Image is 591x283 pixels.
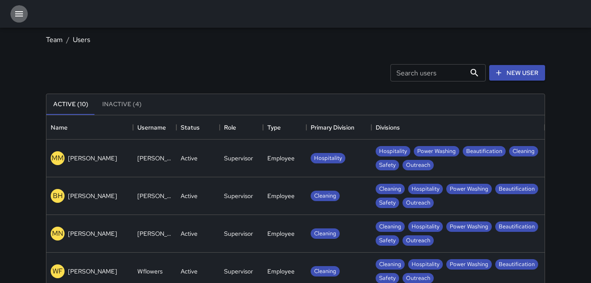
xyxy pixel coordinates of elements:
span: Safety [376,161,399,169]
div: Role [224,115,236,140]
button: Inactive (4) [95,94,149,115]
span: Outreach [403,237,434,245]
div: Active [181,267,198,276]
div: Employee [267,267,295,276]
span: Hospitality [376,147,410,156]
div: Status [176,115,220,140]
span: Beautification [495,185,538,193]
div: Divisions [371,115,545,140]
div: Divisions [376,115,400,140]
p: [PERSON_NAME] [68,229,117,238]
button: Active (10) [46,94,95,115]
div: Supervisor [224,267,253,276]
div: Name [51,115,68,140]
div: Wflowers [137,267,162,276]
div: Active [181,154,198,163]
span: Safety [376,199,399,207]
div: Michael [137,229,172,238]
span: Cleaning [311,192,340,200]
div: Username [137,115,166,140]
p: MM [52,153,64,163]
span: Outreach [403,161,434,169]
span: Cleaning [509,147,538,156]
span: Cleaning [376,260,405,269]
div: Primary Division [306,115,371,140]
span: Beautification [495,223,538,231]
div: Supervisor [224,229,253,238]
span: Cleaning [311,230,340,238]
div: Active [181,229,198,238]
div: Status [181,115,200,140]
div: Employee [267,229,295,238]
span: Beautification [463,147,506,156]
div: Supervisor [224,154,253,163]
div: Supervisor [224,192,253,200]
div: Primary Division [311,115,354,140]
p: [PERSON_NAME] [68,154,117,163]
div: Type [263,115,306,140]
div: Type [267,115,281,140]
span: Power Washing [446,260,492,269]
span: Outreach [403,199,434,207]
div: Username [133,115,176,140]
span: Cleaning [311,267,340,276]
span: Hospitality [408,260,443,269]
p: WF [52,266,63,276]
span: Cleaning [376,185,405,193]
div: Name [46,115,133,140]
span: Outreach [403,274,434,283]
a: New User [489,65,545,81]
p: MN [52,228,63,239]
li: / [66,35,69,45]
div: Active [181,192,198,200]
div: Role [220,115,263,140]
span: Safety [376,237,399,245]
span: Hospitality [408,185,443,193]
span: Power Washing [446,185,492,193]
p: [PERSON_NAME] [68,192,117,200]
div: brandon [137,192,172,200]
span: Power Washing [446,223,492,231]
div: Melanie [137,154,172,163]
span: Safety [376,274,399,283]
a: Users [73,35,90,44]
p: BH [53,191,63,201]
div: Employee [267,154,295,163]
div: Employee [267,192,295,200]
span: Cleaning [376,223,405,231]
span: Hospitality [311,154,345,163]
a: Team [46,35,63,44]
p: [PERSON_NAME] [68,267,117,276]
span: Beautification [495,260,538,269]
span: Power Washing [414,147,459,156]
span: Hospitality [408,223,443,231]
